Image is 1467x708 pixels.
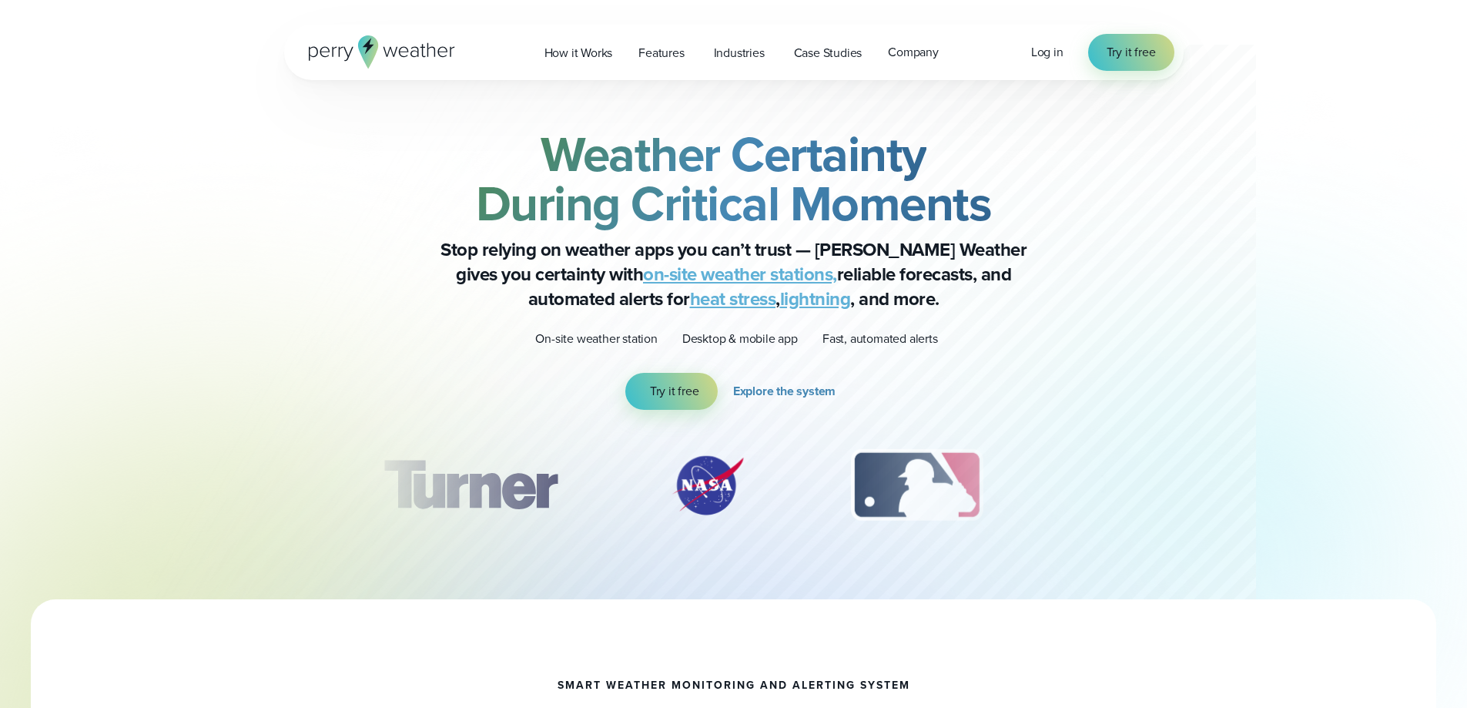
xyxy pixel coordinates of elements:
[654,447,762,524] div: 2 of 12
[650,382,699,401] span: Try it free
[1072,447,1195,524] div: 4 of 12
[638,44,684,62] span: Features
[544,44,613,62] span: How it Works
[836,447,998,524] div: 3 of 12
[682,330,798,348] p: Desktop & mobile app
[476,118,992,240] strong: Weather Certainty During Critical Moments
[558,679,910,692] h1: smart weather monitoring and alerting system
[781,37,876,69] a: Case Studies
[1031,43,1063,61] span: Log in
[822,330,938,348] p: Fast, automated alerts
[714,44,765,62] span: Industries
[360,447,579,524] img: Turner-Construction_1.svg
[1031,43,1063,62] a: Log in
[654,447,762,524] img: NASA.svg
[426,237,1042,311] p: Stop relying on weather apps you can’t trust — [PERSON_NAME] Weather gives you certainty with rel...
[625,373,718,410] a: Try it free
[794,44,862,62] span: Case Studies
[888,43,939,62] span: Company
[733,373,842,410] a: Explore the system
[1072,447,1195,524] img: PGA.svg
[535,330,657,348] p: On-site weather station
[1107,43,1156,62] span: Try it free
[531,37,626,69] a: How it Works
[733,382,836,401] span: Explore the system
[836,447,998,524] img: MLB.svg
[360,447,579,524] div: 1 of 12
[1088,34,1174,71] a: Try it free
[361,447,1107,532] div: slideshow
[643,260,837,288] a: on-site weather stations,
[780,285,851,313] a: lightning
[690,285,776,313] a: heat stress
